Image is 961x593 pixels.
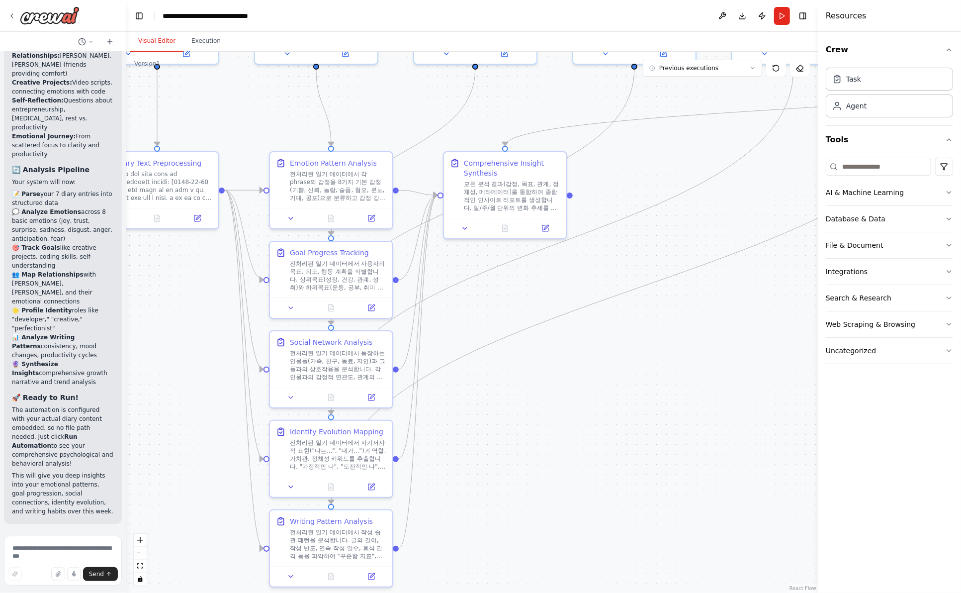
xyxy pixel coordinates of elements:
div: Goal Progress Tracking [290,248,369,258]
div: Identity Evolution Mapping [290,427,383,437]
div: lo ip dol sita cons ad el(seddoe)t incidi: [0148-22-60 utl] etd magn al en adm v qu. nost exe ull... [116,170,212,202]
li: Video scripts, connecting emotions with code [12,78,114,96]
button: Visual Editor [130,31,183,52]
nav: breadcrumb [163,11,274,21]
p: The automation is configured with your actual diary content embedded, so no file path needed. Jus... [12,405,114,468]
g: Edge from 4254ffd0-3992-459c-82fb-326d50ae0e86 to 77ce4eb5-8b11-45ed-8927-4a84a5277d02 [225,185,263,374]
h4: Resources [826,10,867,22]
strong: 🔮 Synthesize Insights [12,361,58,377]
button: Switch to previous chat [74,36,98,48]
button: Hide right sidebar [796,9,810,23]
g: Edge from b899f4c1-0e3b-44aa-a539-eb5422a6d643 to d9cc2c27-30bd-48e8-8233-5cb6af071bae [399,190,437,285]
button: Open in side panel [528,222,562,234]
g: Edge from ef652dcc-d97b-44a7-a38a-91d55fcfb445 to d9cc2c27-30bd-48e8-8233-5cb6af071bae [399,190,437,553]
button: Crew [826,36,953,64]
div: Uncategorized [826,346,876,356]
strong: 💭 Analyze Emotions [12,208,81,215]
li: comprehensive growth narrative and trend analysis [12,360,114,387]
button: Click to speak your automation idea [67,567,81,581]
g: Edge from 77ce4eb5-8b11-45ed-8927-4a84a5277d02 to d9cc2c27-30bd-48e8-8233-5cb6af071bae [399,190,437,374]
g: Edge from f703a215-095e-4484-be1a-6305a3150512 to c00214b3-0e01-4ed7-a14b-9e8a83335d44 [311,69,336,146]
g: Edge from 52263fc7-535c-48f4-86a3-1e826f3946d5 to d9cc2c27-30bd-48e8-8233-5cb6af071bae [399,190,437,464]
g: Edge from 4254ffd0-3992-459c-82fb-326d50ae0e86 to 52263fc7-535c-48f4-86a3-1e826f3946d5 [225,185,263,464]
button: fit view [134,560,147,573]
strong: 🎯 Track Goals [12,244,60,251]
div: Search & Research [826,293,891,303]
li: [PERSON_NAME], [PERSON_NAME] (friends providing comfort) [12,51,114,78]
strong: Creative Projects: [12,79,72,86]
button: zoom out [134,547,147,560]
g: Edge from 4254ffd0-3992-459c-82fb-326d50ae0e86 to b899f4c1-0e3b-44aa-a539-eb5422a6d643 [225,185,263,285]
li: consistency, mood changes, productivity cycles [12,333,114,360]
span: Previous executions [659,64,718,72]
strong: 📊 Analyze Writing Patterns [12,334,75,350]
button: No output available [310,392,352,403]
button: Hide left sidebar [132,9,146,23]
button: Open in side panel [354,212,388,224]
button: AI & Machine Learning [826,180,953,205]
h3: 🚀 Ready to Run! [12,393,114,402]
div: Diary Text Preprocessing [116,158,201,168]
span: Send [89,570,104,578]
button: Open in side panel [317,48,373,60]
strong: 👥 Map Relationships [12,271,84,278]
g: Edge from 4254ffd0-3992-459c-82fb-326d50ae0e86 to ef652dcc-d97b-44a7-a38a-91d55fcfb445 [225,185,263,553]
button: No output available [136,212,178,224]
button: Tools [826,126,953,154]
div: Agent [846,101,867,111]
a: React Flow attribution [789,586,816,591]
button: Previous executions [643,60,762,77]
li: From scattered focus to clarity and productivity [12,132,114,159]
div: File & Document [826,240,883,250]
button: toggle interactivity [134,573,147,586]
p: Your system will now: [12,178,114,187]
g: Edge from c93e000f-292c-42db-8f6f-a1b2527fbf02 to b899f4c1-0e3b-44aa-a539-eb5422a6d643 [326,69,480,235]
li: roles like "developer," "creative," "perfectionist" [12,306,114,333]
button: Integrations [826,259,953,285]
div: Emotion Pattern Analysis [290,158,377,168]
h3: 🔄 Analysis Pipeline [12,165,114,175]
button: Uncategorized [826,338,953,364]
strong: 🌟 Profile Identity [12,307,72,314]
div: 전처리된 일기 데이터에서 작성 습관 패턴을 분석합니다. 글의 길이, 작성 빈도, 연속 작성 일수, 휴식 간격 등을 파악하여 "꾸준함 지표", "몰입도", "생활 리듬" 등의 ... [290,528,386,560]
div: Social Network Analysis [290,337,373,347]
button: File & Document [826,232,953,258]
div: Comprehensive Insight Synthesis모든 분석 결과(감정, 목표, 관계, 정체성, 메타데이터)를 통합하여 종합적인 인사이트 리포트를 생성합니다. 일/주/월... [443,151,567,239]
button: Open in side panel [354,392,388,403]
button: Search & Research [826,285,953,311]
div: Web Scraping & Browsing [826,319,915,329]
div: Integrations [826,267,868,277]
button: zoom in [134,534,147,547]
button: No output available [310,302,352,314]
button: Open in side panel [354,481,388,493]
g: Edge from ece791d3-9265-4fca-a470-841bdfbbb897 to 52263fc7-535c-48f4-86a3-1e826f3946d5 [326,69,798,414]
div: Emotion Pattern Analysis전처리된 일기 데이터에서 각 phrase의 감정을 8가지 기본 감정(기쁨, 신뢰, 놀람, 슬픔, 혐오, 분노, 기대, 공포)으로 분... [269,151,393,229]
button: Web Scraping & Browsing [826,311,953,337]
div: 전처리된 일기 데이터에서 자기서사적 표현("나는...", "내가...")과 역할, 가치관, 정체성 키워드를 추출합니다. "가정적인 나", "도전적인 나", "창의적인 나" 등... [290,439,386,471]
button: Open in side panel [180,212,214,224]
g: Edge from c00214b3-0e01-4ed7-a14b-9e8a83335d44 to d9cc2c27-30bd-48e8-8233-5cb6af071bae [399,185,437,200]
div: Task [846,74,861,84]
div: React Flow controls [134,534,147,586]
button: No output available [310,571,352,583]
button: Start a new chat [102,36,118,48]
button: Open in side panel [476,48,532,60]
button: No output available [310,212,352,224]
strong: Emotional Journey: [12,133,76,140]
div: Version 1 [134,60,160,68]
button: Open in side panel [354,302,388,314]
button: Execution [183,31,229,52]
div: Database & Data [826,214,885,224]
strong: Relationships: [12,52,60,59]
button: Open in side panel [794,48,851,60]
button: Database & Data [826,206,953,232]
button: Upload files [51,567,65,581]
div: Diary Text Preprocessinglo ip dol sita cons ad el(seddoe)t incidi: [0148-22-60 utl] etd magn al e... [95,151,219,229]
button: Improve this prompt [8,567,22,581]
div: Goal Progress Tracking전처리된 일기 데이터에서 사용자의 목표, 의도, 행동 계획을 식별합니다. 상위목표(성장, 건강, 관계, 성취)와 하위목표(운동, 공부,... [269,241,393,319]
li: with [PERSON_NAME], [PERSON_NAME], and their emotional connections [12,270,114,306]
div: Writing Pattern Analysis [290,516,373,526]
button: No output available [484,222,526,234]
button: Open in side panel [635,48,692,60]
li: like creative projects, coding skills, self-understanding [12,243,114,270]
